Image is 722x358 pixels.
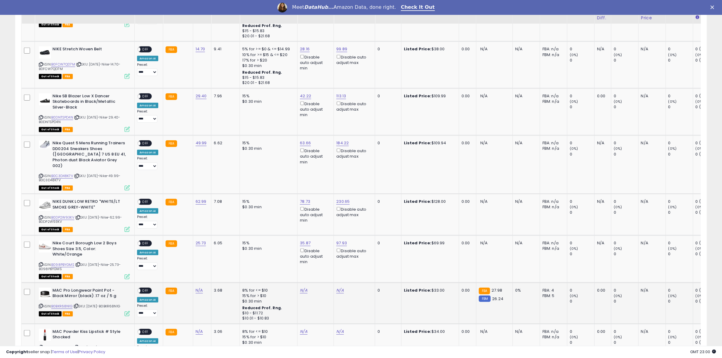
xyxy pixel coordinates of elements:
[242,99,293,104] div: $0.30 min
[39,62,120,71] span: | SKU: [DATE]-Nike-14.70-B0FCW7QD7M
[62,74,73,79] span: FBA
[39,140,130,190] div: ASIN:
[300,46,310,52] a: 28.16
[542,293,562,299] div: FBM: 5
[668,104,693,110] div: 0
[696,146,704,151] small: (0%)
[39,74,62,79] span: All listings that are currently out of stock and unavailable for purchase on Amazon
[140,329,150,334] span: OFF
[614,58,638,63] div: 0
[166,140,177,147] small: FBA
[668,335,677,340] small: (0%)
[242,293,293,299] div: 15% for > $10
[668,329,693,334] div: 0
[614,210,638,215] div: 0
[39,262,121,271] span: | SKU: [DATE]-Nike-25.73-B098PBYGMS
[300,199,310,205] a: 78.73
[300,287,307,293] a: N/A
[300,54,329,71] div: Disable auto adjust min
[166,93,177,100] small: FBA
[166,288,177,294] small: FBA
[614,46,638,52] div: 0
[137,256,158,270] div: Preset:
[73,304,120,309] span: | SKU: [DATE]-B0BKR68N1G
[39,93,130,132] div: ASIN:
[492,296,503,302] span: 26.24
[62,22,73,27] span: FBA
[62,186,73,191] span: FBA
[696,99,704,104] small: (0%)
[570,288,594,293] div: 0
[696,210,720,215] div: 0 (0%)
[52,329,126,342] b: MAC Powder Kiss Lipstick # Style Shocked
[242,23,282,28] b: Reduced Prof. Rng.
[242,80,293,85] div: $20.01 - $21.68
[242,75,293,80] div: $15 - $15.83
[39,274,62,279] span: All listings that are currently out of stock and unavailable for purchase on Amazon
[51,304,72,309] a: B0BKR68N1G
[614,199,638,204] div: 0
[336,147,370,159] div: Disable auto adjust max
[641,288,661,293] div: N/A
[462,46,472,52] div: 0.00
[480,93,488,99] span: N/A
[51,215,74,220] a: B0DP2W93KV
[542,288,562,293] div: FBA: 4
[668,293,677,298] small: (0%)
[515,140,535,146] div: N/A
[696,205,704,209] small: (0%)
[404,199,432,204] b: Listed Price:
[137,103,158,108] div: Amazon AI
[242,329,293,334] div: 8% for <= $10
[515,93,535,99] div: N/A
[696,104,720,110] div: 0 (0%)
[166,329,177,336] small: FBA
[462,288,472,293] div: 0.00
[404,46,432,52] b: Listed Price:
[242,28,293,34] div: $15 - $15.83
[668,52,677,57] small: (0%)
[378,329,396,334] div: 0
[614,246,622,251] small: (0%)
[51,62,75,67] a: B0FCW7QD7M
[570,140,594,146] div: 0
[140,47,150,52] span: OFF
[137,297,158,303] div: Amazon AI
[480,46,488,52] span: N/A
[668,199,693,204] div: 0
[570,46,594,52] div: 0
[570,251,594,257] div: 0
[196,199,207,205] a: 62.99
[404,199,454,204] div: $128.00
[404,140,454,146] div: $109.94
[196,46,205,52] a: 14.70
[378,199,396,204] div: 0
[336,93,346,99] a: 113.13
[614,104,638,110] div: 0
[542,99,562,104] div: FBM: n/a
[39,173,120,182] span: | SKU: [DATE]-Nike-49.99-B0C3D48K7V
[242,340,293,345] div: $0.30 min
[196,329,203,335] a: N/A
[668,210,693,215] div: 0
[39,288,130,316] div: ASIN:
[196,287,203,293] a: N/A
[668,299,693,304] div: 0
[597,199,606,204] div: N/A
[336,199,350,205] a: 230.65
[52,240,126,259] b: Nike Court Borough Low 2 Boys Shoes Size 3.5, Color: White/Orange
[696,299,720,304] div: 0 (0%)
[668,93,693,99] div: 0
[300,140,311,146] a: 63.66
[304,4,334,10] i: DataHub...
[668,152,693,157] div: 0
[480,329,488,334] span: N/A
[614,299,638,304] div: 0
[404,288,454,293] div: $33.00
[39,199,130,231] div: ASIN:
[542,93,562,99] div: FBA: n/a
[641,140,661,146] div: N/A
[696,240,720,246] div: 0 (0%)
[668,46,693,52] div: 0
[404,140,432,146] b: Listed Price:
